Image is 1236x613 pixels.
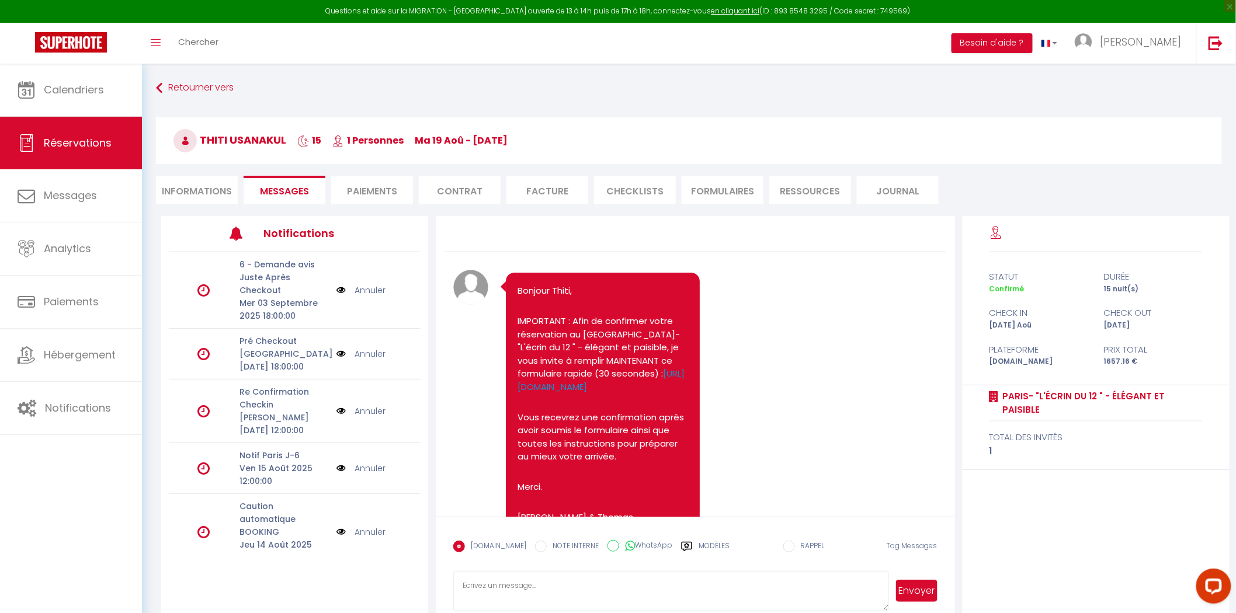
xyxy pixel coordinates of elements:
[981,343,1096,357] div: Plateforme
[239,360,329,373] p: [DATE] 18:00:00
[336,405,346,417] img: NO IMAGE
[45,400,111,415] span: Notifications
[981,320,1096,331] div: [DATE] Aoû
[1096,343,1210,357] div: Prix total
[336,525,346,538] img: NO IMAGE
[1209,36,1223,50] img: logout
[518,480,688,494] p: Merci.
[999,389,1203,417] a: Paris- "L'écrin du 12 " - élégant et paisible
[355,347,386,360] a: Annuler
[419,176,501,204] li: Contrat
[518,367,685,393] a: [URL][DOMAIN_NAME]
[699,541,730,561] label: Modèles
[44,294,99,309] span: Paiements
[239,462,329,487] p: Ven 15 Août 2025 12:00:00
[44,135,112,150] span: Réservations
[178,36,218,48] span: Chercher
[239,297,329,322] p: Mer 03 Septembre 2025 18:00:00
[355,405,386,417] a: Annuler
[453,270,488,305] img: avatar.png
[711,6,760,16] a: en cliquant ici
[44,188,97,203] span: Messages
[981,270,1096,284] div: statut
[156,78,1222,99] a: Retourner vers
[594,176,676,204] li: CHECKLISTS
[465,541,526,553] label: [DOMAIN_NAME]
[415,134,508,147] span: ma 19 Aoû - [DATE]
[169,23,227,64] a: Chercher
[1100,34,1182,49] span: [PERSON_NAME]
[336,347,346,360] img: NO IMAGE
[518,315,688,393] p: IMPORTANT : Afin de confirmer votre réservation au [GEOGRAPHIC_DATA]- "L'écrin du 12 " - élégant ...
[336,462,346,475] img: NO IMAGE
[506,176,588,204] li: Facture
[239,538,329,564] p: Jeu 14 Août 2025 12:00:00
[1096,306,1210,320] div: check out
[1066,23,1196,64] a: ... [PERSON_NAME]
[44,241,91,256] span: Analytics
[239,335,329,360] p: Pré Checkout [GEOGRAPHIC_DATA]
[355,284,386,297] a: Annuler
[887,541,938,551] span: Tag Messages
[332,134,404,147] span: 1 Personnes
[518,284,688,298] p: Bonjour Thiti,
[952,33,1033,53] button: Besoin d'aide ?
[518,511,688,524] p: [PERSON_NAME] & Thomas
[239,500,329,538] p: Caution automatique BOOKING
[547,541,599,553] label: NOTE INTERNE
[990,430,1203,444] div: total des invités
[260,184,309,198] span: Messages
[173,133,286,147] span: Thiti Usanakul
[518,411,688,464] p: Vous recevrez une confirmation après avoir soumis le formulaire ainsi que toutes les instructions...
[769,176,851,204] li: Ressources
[619,540,672,553] label: WhatsApp
[239,258,329,297] p: 6 - Demande avis Juste Après Checkout
[1096,284,1210,295] div: 15 nuit(s)
[1096,320,1210,331] div: [DATE]
[857,176,939,204] li: Journal
[682,176,763,204] li: FORMULAIRES
[355,462,386,475] a: Annuler
[1096,270,1210,284] div: durée
[44,82,104,97] span: Calendriers
[239,385,329,411] p: Re Confirmation Checkin
[1187,564,1236,613] iframe: LiveChat chat widget
[1075,33,1092,51] img: ...
[331,176,413,204] li: Paiements
[239,411,329,437] p: [PERSON_NAME][DATE] 12:00:00
[44,347,116,362] span: Hébergement
[297,134,321,147] span: 15
[990,284,1025,294] span: Confirmé
[981,306,1096,320] div: check in
[355,525,386,538] a: Annuler
[156,176,238,204] li: Informations
[239,449,329,462] p: Notif Paris J-6
[990,444,1203,458] div: 1
[981,356,1096,367] div: [DOMAIN_NAME]
[263,220,369,246] h3: Notifications
[336,284,346,297] img: NO IMAGE
[35,32,107,53] img: Super Booking
[896,580,937,602] button: Envoyer
[1096,356,1210,367] div: 1657.16 €
[795,541,825,553] label: RAPPEL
